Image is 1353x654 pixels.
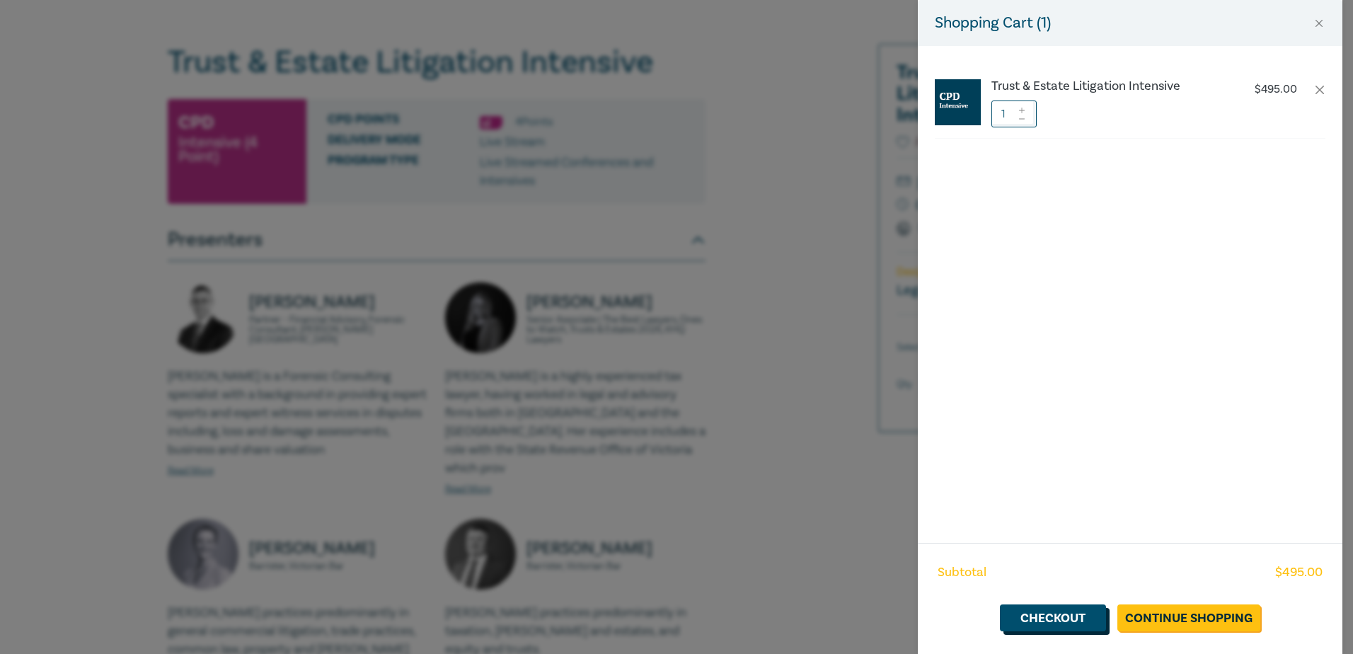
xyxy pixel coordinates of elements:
[1255,83,1297,96] p: $ 495.00
[938,563,986,582] span: Subtotal
[935,11,1051,35] h5: Shopping Cart ( 1 )
[935,79,981,125] img: CPD%20Intensive.jpg
[1000,604,1106,631] a: Checkout
[991,101,1037,127] input: 1
[1117,604,1260,631] a: Continue Shopping
[1275,563,1323,582] span: $ 495.00
[1313,17,1325,30] button: Close
[991,79,1226,93] a: Trust & Estate Litigation Intensive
